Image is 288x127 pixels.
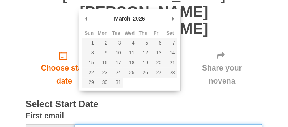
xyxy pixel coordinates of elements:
[150,48,163,58] button: 13
[163,68,177,78] button: 28
[189,62,254,88] span: Share your novena
[96,78,109,88] button: 30
[139,30,148,36] abbr: Thursday
[109,68,123,78] button: 24
[169,13,177,24] button: Next Month
[109,48,123,58] button: 10
[137,58,150,68] button: 19
[123,68,136,78] button: 25
[109,38,123,48] button: 3
[82,58,96,68] button: 15
[98,30,108,36] abbr: Monday
[82,38,96,48] button: 1
[113,13,131,24] div: March
[153,30,159,36] abbr: Friday
[123,48,136,58] button: 11
[26,109,64,122] label: First email
[82,68,96,78] button: 22
[132,13,146,24] div: 2026
[163,38,177,48] button: 7
[109,58,123,68] button: 17
[84,30,94,36] abbr: Sunday
[82,13,90,24] button: Previous Month
[123,38,136,48] button: 4
[137,48,150,58] button: 12
[163,58,177,68] button: 21
[82,78,96,88] button: 29
[26,45,103,92] a: Choose start date
[181,45,262,92] div: Click "Next" to confirm your start date first.
[96,38,109,48] button: 2
[137,38,150,48] button: 5
[150,38,163,48] button: 6
[166,30,174,36] abbr: Saturday
[150,58,163,68] button: 20
[112,30,120,36] abbr: Tuesday
[96,68,109,78] button: 23
[109,78,123,88] button: 31
[82,48,96,58] button: 8
[96,48,109,58] button: 9
[150,68,163,78] button: 27
[137,68,150,78] button: 26
[125,30,135,36] abbr: Wednesday
[96,58,109,68] button: 16
[163,48,177,58] button: 14
[123,58,136,68] button: 18
[34,62,95,88] span: Choose start date
[26,99,262,110] h3: Select Start Date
